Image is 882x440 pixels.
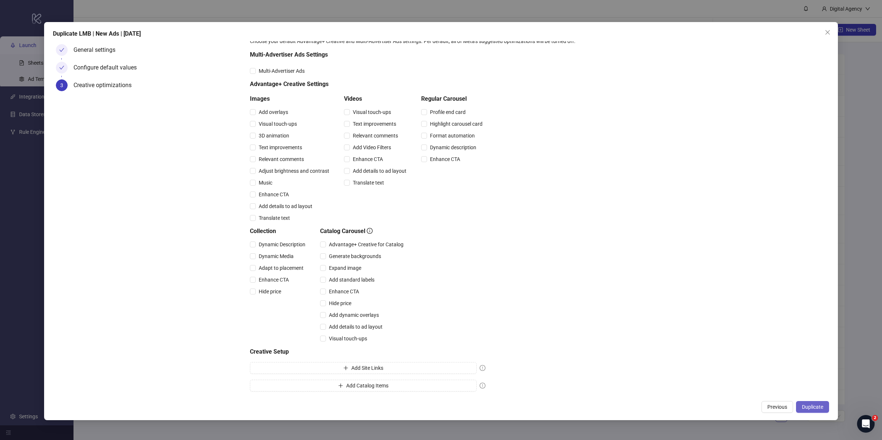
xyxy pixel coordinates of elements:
[326,264,364,272] span: Expand image
[350,143,394,151] span: Add Video Filters
[326,323,386,331] span: Add details to ad layout
[825,29,831,35] span: close
[250,37,826,45] div: Choose your default Advantage+ Creative and Multi-Advertiser Ads settings. Per default, all of Me...
[59,65,64,70] span: check
[427,120,485,128] span: Highlight carousel card
[320,227,406,236] h5: Catalog Carousel
[872,415,878,421] span: 2
[256,276,292,284] span: Enhance CTA
[250,227,308,236] h5: Collection
[59,47,64,53] span: check
[326,299,354,307] span: Hide price
[250,50,485,59] h5: Multi-Advertiser Ads Settings
[256,120,300,128] span: Visual touch-ups
[421,94,485,103] h5: Regular Carousel
[256,143,305,151] span: Text improvements
[53,29,829,38] div: Duplicate LMB | New Ads | [DATE]
[350,179,387,187] span: Translate text
[326,287,362,296] span: Enhance CTA
[857,415,875,433] iframe: Intercom live chat
[256,190,292,198] span: Enhance CTA
[427,108,469,116] span: Profile end card
[256,167,332,175] span: Adjust brightness and contrast
[60,82,63,88] span: 3
[761,401,793,413] button: Previous
[326,276,377,284] span: Add standard labels
[250,94,332,103] h5: Images
[802,404,823,410] span: Duplicate
[256,252,297,260] span: Dynamic Media
[326,240,406,248] span: Advantage+ Creative for Catalog
[344,94,409,103] h5: Videos
[350,120,399,128] span: Text improvements
[326,311,382,319] span: Add dynamic overlays
[767,404,787,410] span: Previous
[796,401,829,413] button: Duplicate
[73,44,121,56] div: General settings
[256,132,292,140] span: 3D animation
[326,335,370,343] span: Visual touch-ups
[427,155,463,163] span: Enhance CTA
[250,80,485,89] h5: Advantage+ Creative Settings
[427,132,478,140] span: Format automation
[73,79,137,91] div: Creative optimizations
[480,365,485,371] span: exclamation-circle
[350,108,394,116] span: Visual touch-ups
[350,132,401,140] span: Relevant comments
[326,252,384,260] span: Generate backgrounds
[250,380,477,391] button: Add Catalog Items
[350,155,386,163] span: Enhance CTA
[367,228,373,234] span: info-circle
[250,362,477,374] button: Add Site Links
[346,383,388,389] span: Add Catalog Items
[256,287,284,296] span: Hide price
[351,365,383,371] span: Add Site Links
[250,347,485,356] h5: Creative Setup
[822,26,833,38] button: Close
[338,383,343,388] span: plus
[480,383,485,389] span: exclamation-circle
[73,62,143,74] div: Configure default values
[350,167,409,175] span: Add details to ad layout
[256,179,275,187] span: Music
[427,143,479,151] span: Dynamic description
[256,108,291,116] span: Add overlays
[256,155,307,163] span: Relevant comments
[343,365,348,371] span: plus
[256,67,308,75] span: Multi-Advertiser Ads
[256,240,308,248] span: Dynamic Description
[256,214,293,222] span: Translate text
[256,202,315,210] span: Add details to ad layout
[256,264,306,272] span: Adapt to placement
